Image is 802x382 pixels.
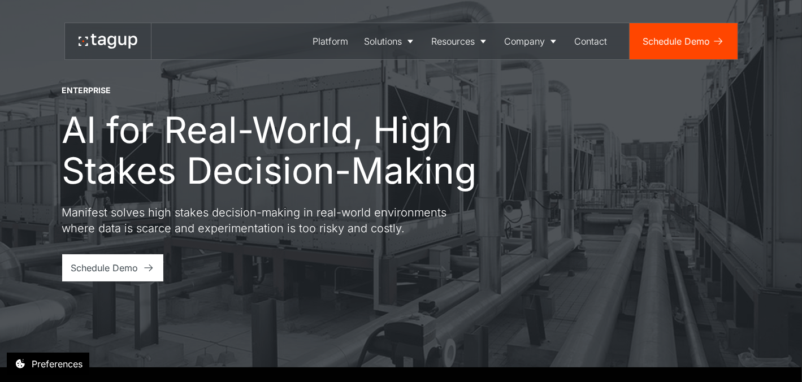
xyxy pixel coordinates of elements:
[62,85,111,96] div: ENTERPRISE
[505,34,545,48] div: Company
[424,23,497,59] a: Resources
[357,23,424,59] a: Solutions
[305,23,357,59] a: Platform
[567,23,615,59] a: Contact
[313,34,349,48] div: Platform
[575,34,608,48] div: Contact
[71,261,138,275] div: Schedule Demo
[365,34,402,48] div: Solutions
[62,110,537,191] h1: AI for Real-World, High Stakes Decision-Making
[62,205,469,236] p: Manifest solves high stakes decision-making in real-world environments where data is scarce and e...
[432,34,475,48] div: Resources
[62,254,163,281] a: Schedule Demo
[643,34,710,48] div: Schedule Demo
[497,23,567,59] a: Company
[32,357,83,371] div: Preferences
[630,23,738,59] a: Schedule Demo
